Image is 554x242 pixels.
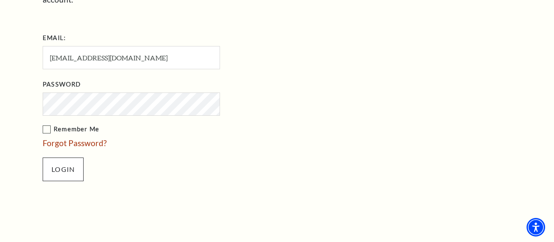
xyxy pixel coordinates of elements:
label: Password [43,79,81,90]
input: Required [43,46,220,69]
div: Accessibility Menu [527,218,545,237]
input: Submit button [43,158,84,181]
a: Forgot Password? [43,138,107,148]
label: Email: [43,33,66,44]
label: Remember Me [43,124,304,135]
